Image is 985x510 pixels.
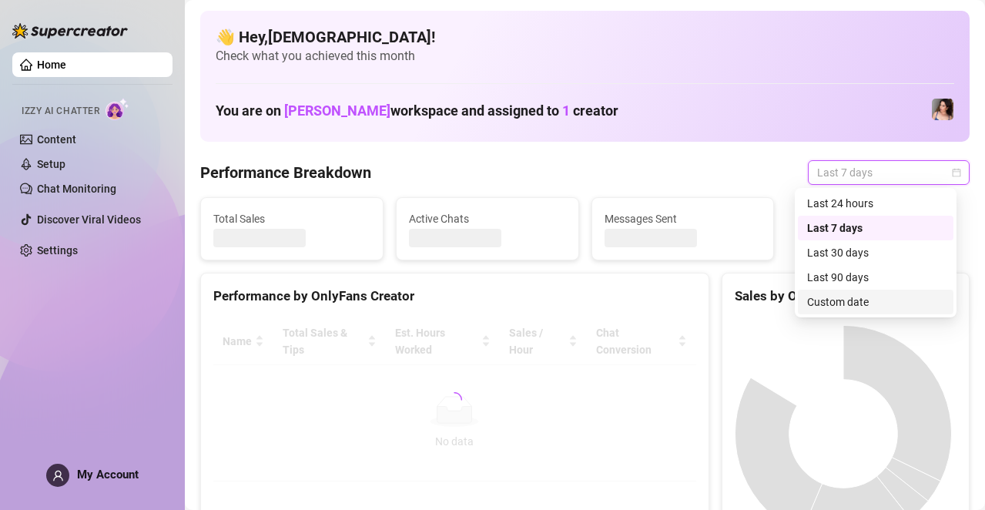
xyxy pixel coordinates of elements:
[409,210,566,227] span: Active Chats
[932,99,953,120] img: Lauren
[807,244,944,261] div: Last 30 days
[200,162,371,183] h4: Performance Breakdown
[22,104,99,119] span: Izzy AI Chatter
[284,102,390,119] span: [PERSON_NAME]
[216,26,954,48] h4: 👋 Hey, [DEMOGRAPHIC_DATA] !
[37,158,65,170] a: Setup
[37,183,116,195] a: Chat Monitoring
[798,265,953,290] div: Last 90 days
[37,213,141,226] a: Discover Viral Videos
[807,220,944,237] div: Last 7 days
[605,210,762,227] span: Messages Sent
[37,59,66,71] a: Home
[106,98,129,120] img: AI Chatter
[798,216,953,240] div: Last 7 days
[807,195,944,212] div: Last 24 hours
[216,102,618,119] h1: You are on workspace and assigned to creator
[798,290,953,314] div: Custom date
[798,240,953,265] div: Last 30 days
[37,244,78,257] a: Settings
[216,48,954,65] span: Check what you achieved this month
[213,210,370,227] span: Total Sales
[798,191,953,216] div: Last 24 hours
[37,133,76,146] a: Content
[817,161,960,184] span: Last 7 days
[444,388,465,410] span: loading
[562,102,570,119] span: 1
[77,468,139,481] span: My Account
[807,294,944,310] div: Custom date
[952,168,961,177] span: calendar
[12,23,128,39] img: logo-BBDzfeDw.svg
[52,470,64,481] span: user
[735,286,957,307] div: Sales by OnlyFans Creator
[807,269,944,286] div: Last 90 days
[213,286,696,307] div: Performance by OnlyFans Creator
